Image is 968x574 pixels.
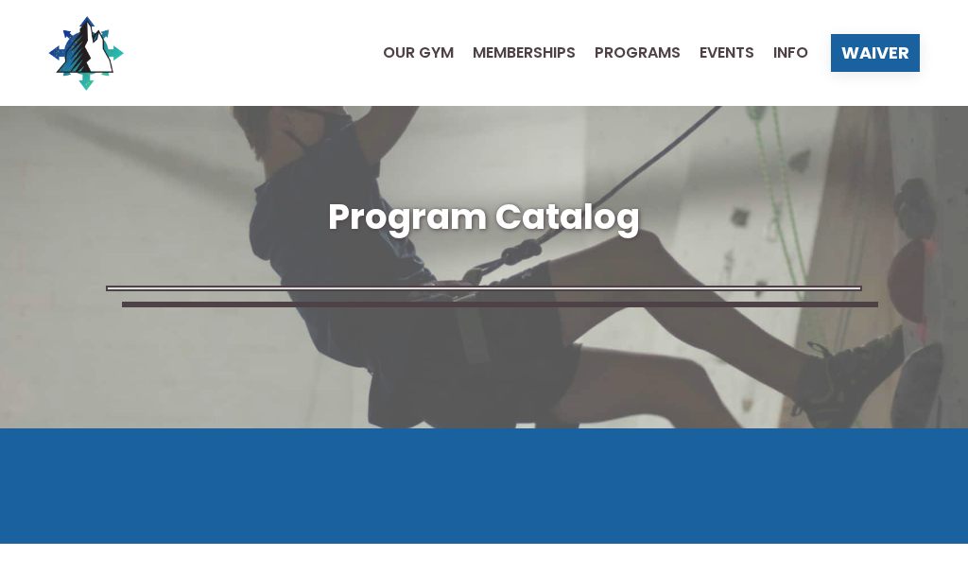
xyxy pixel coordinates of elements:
[595,45,681,61] span: Programs
[383,45,454,61] span: Our Gym
[48,192,920,241] h1: Program Catalog
[576,45,681,61] a: Programs
[831,34,920,72] a: Waiver
[681,45,754,61] a: Events
[754,45,808,61] a: Info
[773,45,808,61] span: Info
[454,45,576,61] a: Memberships
[364,45,454,61] a: Our Gym
[841,44,909,61] span: Waiver
[473,45,576,61] span: Memberships
[700,45,754,61] span: Events
[48,15,124,91] img: North Wall Logo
